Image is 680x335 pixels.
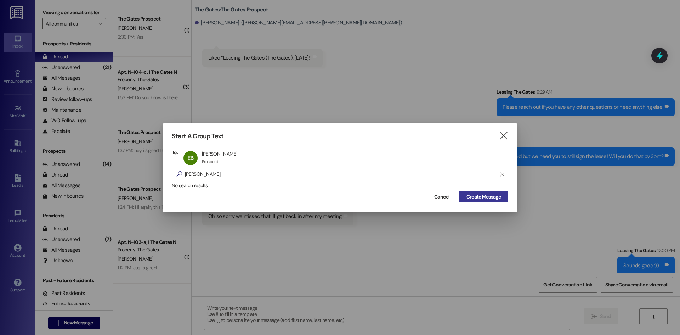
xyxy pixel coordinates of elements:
[172,182,508,189] div: No search results
[497,169,508,180] button: Clear text
[172,132,223,140] h3: Start A Group Text
[202,159,218,164] div: Prospect
[499,132,508,140] i: 
[185,169,497,179] input: Search for any contact or apartment
[434,193,450,201] span: Cancel
[500,172,504,177] i: 
[427,191,457,202] button: Cancel
[466,193,501,201] span: Create Message
[187,154,193,162] span: EB
[172,149,178,156] h3: To:
[459,191,508,202] button: Create Message
[202,151,237,157] div: [PERSON_NAME]
[174,171,185,178] i: 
